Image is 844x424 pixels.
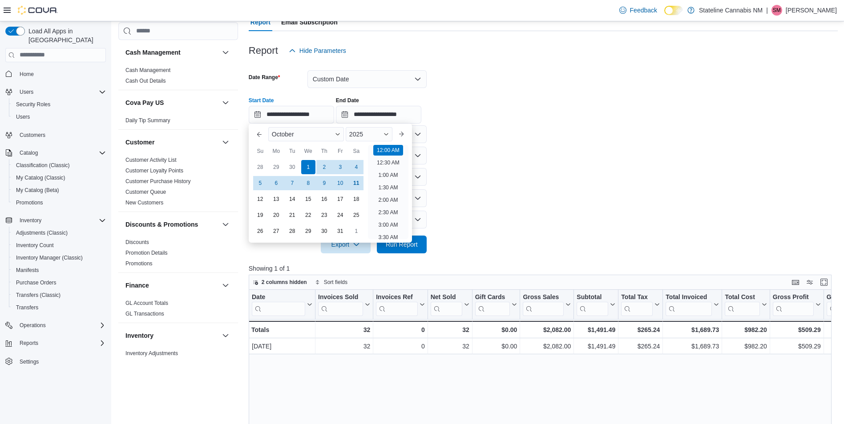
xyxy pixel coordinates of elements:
div: Subtotal [577,293,608,316]
span: 2 columns hidden [262,279,307,286]
button: Classification (Classic) [9,159,109,172]
div: day-16 [317,192,331,206]
div: Subtotal [577,293,608,301]
span: GL Transactions [125,310,164,317]
div: day-4 [349,160,363,174]
div: day-24 [333,208,347,222]
div: day-20 [269,208,283,222]
div: day-5 [253,176,267,190]
span: Inventory [20,217,41,224]
div: Total Tax [621,293,653,316]
div: day-12 [253,192,267,206]
span: Promotions [12,197,106,208]
span: Purchase Orders [16,279,57,286]
button: Operations [2,319,109,332]
li: 1:00 AM [375,170,401,180]
div: Gift Card Sales [475,293,510,316]
button: Gross Profit [773,293,821,316]
div: $982.20 [725,341,767,352]
div: Finance [118,298,238,323]
span: Settings [16,356,106,367]
a: Cash Management [125,67,170,73]
a: Inventory Count [12,240,57,251]
button: Cash Management [220,47,231,58]
div: Net Sold [430,293,462,316]
li: 3:30 AM [375,232,401,243]
button: Sort fields [311,277,351,288]
a: Daily Tip Summary [125,117,170,124]
button: Finance [220,280,231,291]
span: Customer Activity List [125,156,177,164]
div: day-25 [349,208,363,222]
div: Invoices Ref [376,293,417,301]
div: day-6 [269,176,283,190]
div: day-8 [301,176,315,190]
label: Date Range [249,74,280,81]
span: Home [16,68,106,80]
span: Inventory Count [12,240,106,251]
div: Sa [349,144,363,158]
div: Invoices Sold [318,293,363,301]
span: Reports [16,338,106,348]
div: day-28 [253,160,267,174]
button: Settings [2,355,109,368]
button: Users [9,111,109,123]
span: My Catalog (Classic) [16,174,65,181]
span: GL Account Totals [125,300,168,307]
div: day-9 [317,176,331,190]
div: $2,082.00 [523,324,571,335]
a: Classification (Classic) [12,160,73,171]
button: 2 columns hidden [249,277,311,288]
div: day-15 [301,192,315,206]
div: $509.29 [773,341,821,352]
div: Total Invoiced [666,293,712,316]
div: Date [252,293,305,316]
span: Inventory [16,215,106,226]
span: Customers [16,129,106,140]
button: Inventory [2,214,109,227]
input: Press the down key to enter a popover containing a calendar. Press the escape key to close the po... [249,106,334,124]
li: 2:00 AM [375,195,401,205]
a: Feedback [616,1,661,19]
div: day-19 [253,208,267,222]
div: [DATE] [252,341,312,352]
button: Subtotal [577,293,615,316]
ul: Time [368,145,408,239]
div: day-17 [333,192,347,206]
a: Adjustments (Classic) [12,228,71,238]
div: day-2 [317,160,331,174]
button: Inventory Manager (Classic) [9,252,109,264]
div: Total Cost [725,293,759,301]
div: Fr [333,144,347,158]
a: GL Account Totals [125,300,168,306]
span: Discounts [125,239,149,246]
a: GL Transactions [125,311,164,317]
span: Catalog [20,149,38,156]
div: day-30 [317,224,331,238]
button: Customers [2,128,109,141]
button: Enter fullscreen [819,277,829,288]
div: day-31 [333,224,347,238]
button: Users [2,86,109,98]
button: Cash Management [125,48,218,57]
a: Transfers [12,302,42,313]
span: Inventory Count [16,242,54,249]
div: $1,689.73 [666,341,719,352]
div: $1,491.49 [577,341,615,352]
div: Button. Open the month selector. October is currently selected. [268,127,344,141]
button: Security Roles [9,98,109,111]
span: Operations [16,320,106,331]
span: My Catalog (Beta) [16,187,59,194]
span: Operations [20,322,46,329]
span: Reports [20,340,38,347]
span: SM [773,5,781,16]
div: 32 [430,324,469,335]
button: Total Cost [725,293,767,316]
div: day-3 [333,160,347,174]
div: day-29 [269,160,283,174]
div: day-1 [349,224,363,238]
button: Inventory Count [9,239,109,252]
button: Customer [220,137,231,148]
